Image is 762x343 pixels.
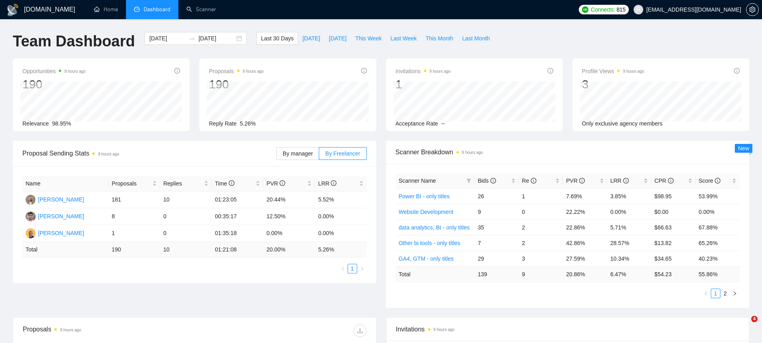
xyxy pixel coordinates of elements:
span: [DATE] [302,34,320,43]
span: filter [465,175,473,187]
td: 20.00 % [263,242,315,257]
div: 3 [582,77,644,92]
span: left [340,266,345,271]
span: left [704,291,708,296]
div: [PERSON_NAME] [38,229,84,237]
td: 01:23:05 [212,191,263,208]
span: info-circle [174,68,180,74]
span: Last Month [462,34,490,43]
span: to [189,35,195,42]
img: upwork-logo.png [582,6,588,13]
td: 0.00% [696,204,740,219]
span: -- [441,120,445,127]
td: 1 [108,225,160,242]
td: 5.71% [607,219,651,235]
a: SR[PERSON_NAME] [26,229,84,236]
span: By manager [283,150,313,157]
span: right [360,266,364,271]
span: Invitations [396,66,451,76]
time: 9 hours ago [462,150,483,155]
time: 9 hours ago [623,69,644,74]
button: This Month [421,32,458,45]
span: Scanner Name [399,177,436,184]
time: 8 hours ago [64,69,86,74]
span: info-circle [579,178,585,183]
td: 5.52% [315,191,366,208]
li: Next Page [357,264,367,273]
span: Last 30 Days [261,34,294,43]
span: New [738,145,749,152]
td: 8 [108,208,160,225]
span: user [636,7,641,12]
li: Next Page [730,289,740,298]
a: Other bi tools - only titles [399,240,460,246]
span: Acceptance Rate [396,120,438,127]
td: 0.00% [607,204,651,219]
td: 6.47 % [607,266,651,282]
span: Scanner Breakdown [396,147,740,157]
td: 0.00% [263,225,315,242]
a: Power BI - only titles [399,193,450,199]
span: By Freelancer [325,150,360,157]
span: Dashboard [144,6,170,13]
a: 1 [711,289,720,298]
button: Last Week [386,32,421,45]
a: homeHome [94,6,118,13]
span: Proposals [112,179,151,188]
img: MS [26,211,36,221]
span: info-circle [548,68,553,74]
span: info-circle [668,178,674,183]
td: 0 [519,204,563,219]
th: Replies [160,176,212,191]
span: CPR [654,177,673,184]
span: 815 [616,5,625,14]
td: 01:21:08 [212,242,263,257]
span: 98.95% [52,120,71,127]
td: $0.00 [651,204,695,219]
td: 20.86 % [563,266,607,282]
td: $34.65 [651,251,695,266]
span: right [732,291,737,296]
span: Only exclusive agency members [582,120,663,127]
td: 0.00% [315,225,366,242]
span: Opportunities [22,66,86,76]
button: Last 30 Days [256,32,298,45]
div: [PERSON_NAME] [38,195,84,204]
span: info-circle [361,68,367,74]
button: right [357,264,367,273]
td: 1 [519,188,563,204]
td: 3 [519,251,563,266]
td: 10.34% [607,251,651,266]
h1: Team Dashboard [13,32,135,51]
td: 7.69% [563,188,607,204]
td: 9 [474,204,518,219]
td: 190 [108,242,160,257]
td: 2 [519,219,563,235]
td: 55.86 % [696,266,740,282]
span: filter [466,178,471,183]
td: 00:35:17 [212,208,263,225]
input: Start date [149,34,186,43]
td: 3.85% [607,188,651,204]
li: 2 [720,289,730,298]
li: Previous Page [701,289,711,298]
div: 1 [396,77,451,92]
span: Proposals [209,66,264,76]
td: 40.23% [696,251,740,266]
li: Previous Page [338,264,348,273]
a: 2 [721,289,730,298]
span: setting [746,6,758,13]
td: 139 [474,266,518,282]
span: Proposal Sending Stats [22,148,276,158]
td: 28.57% [607,235,651,251]
button: This Week [351,32,386,45]
span: Time [215,180,234,187]
td: 67.88% [696,219,740,235]
td: 29 [474,251,518,266]
td: 10 [160,242,212,257]
span: Invitations [396,324,740,334]
button: right [730,289,740,298]
a: searchScanner [186,6,216,13]
button: [DATE] [324,32,351,45]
